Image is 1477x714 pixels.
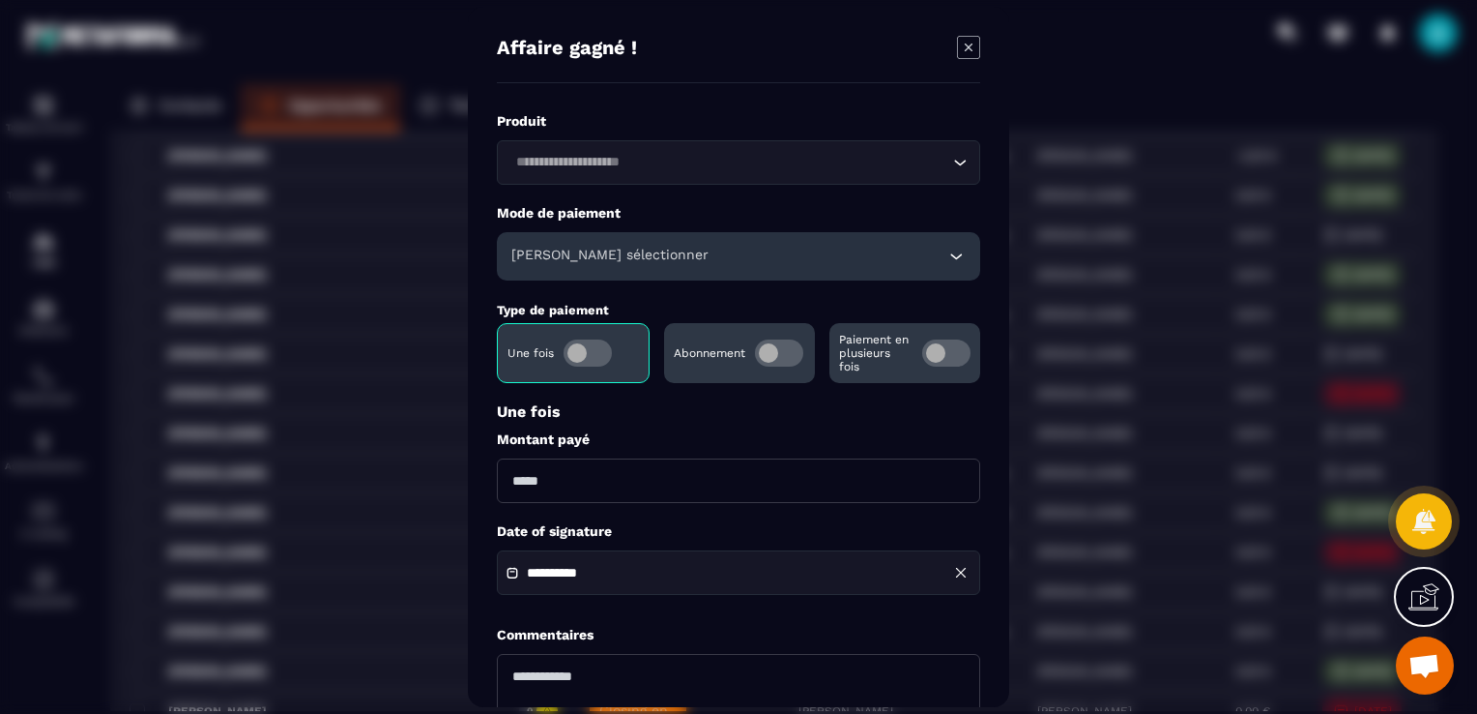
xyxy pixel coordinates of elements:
p: Une fois [507,346,554,360]
label: Mode de paiement [497,204,980,223]
input: Search for option [509,152,948,173]
div: Search for option [497,140,980,185]
p: Une fois [497,402,980,421]
p: Abonnement [674,346,745,360]
label: Type de paiement [497,303,609,317]
label: Produit [497,112,980,131]
label: Date of signature [497,522,980,541]
h4: Affaire gagné ! [497,36,637,63]
label: Montant payé [497,431,980,449]
label: Commentaires [497,626,594,644]
a: Ouvrir le chat [1396,637,1454,695]
p: Paiement en plusieurs fois [839,333,912,373]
